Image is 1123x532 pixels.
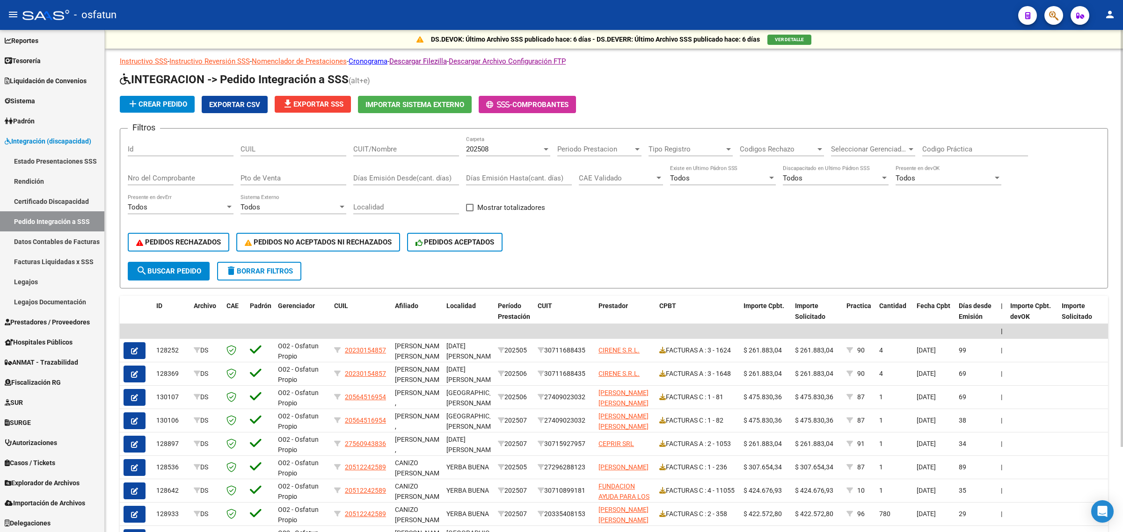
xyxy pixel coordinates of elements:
[330,296,391,337] datatable-header-cell: CUIL
[236,233,400,252] button: PEDIDOS NO ACEPTADOS NI RECHAZADOS
[740,296,791,337] datatable-header-cell: Importe Cpbt.
[278,412,319,431] span: O02 - Osfatun Propio
[345,463,386,471] span: 20512242589
[395,366,445,395] span: [PERSON_NAME] [PERSON_NAME] ,
[744,302,784,309] span: Importe Cpbt.
[477,202,545,213] span: Mostrar totalizadores
[466,145,489,153] span: 202508
[598,463,649,471] span: [PERSON_NAME]
[156,439,186,449] div: 128897
[857,393,865,401] span: 87
[659,368,736,379] div: FACTURAS A : 3 - 1648
[512,101,569,109] span: Comprobantes
[1104,9,1116,20] mat-icon: person
[917,346,936,354] span: [DATE]
[846,302,871,309] span: Practica
[128,121,160,134] h3: Filtros
[449,57,566,65] a: Descargar Archivo Configuración FTP
[395,436,445,454] span: [PERSON_NAME] ,
[136,238,221,246] span: PEDIDOS RECHAZADOS
[659,439,736,449] div: FACTURAS A : 2 - 1053
[278,436,319,454] span: O02 - Osfatun Propio
[5,116,35,126] span: Padrón
[136,267,201,275] span: Buscar Pedido
[1001,327,1003,335] span: |
[498,509,530,519] div: 202507
[917,463,936,471] span: [DATE]
[917,393,936,401] span: [DATE]
[156,392,186,403] div: 130107
[7,9,19,20] mat-icon: menu
[879,463,883,471] span: 1
[538,462,591,473] div: 27296288123
[416,238,495,246] span: PEDIDOS ACEPTADOS
[5,96,35,106] span: Sistema
[5,317,90,327] span: Prestadores / Proveedores
[534,296,595,337] datatable-header-cell: CUIT
[498,415,530,426] div: 202507
[795,463,833,471] span: $ 307.654,34
[5,518,51,528] span: Delegaciones
[194,345,219,356] div: DS
[744,440,782,447] span: $ 261.883,04
[959,440,966,447] span: 34
[156,368,186,379] div: 128369
[857,487,865,494] span: 10
[955,296,997,337] datatable-header-cell: Días desde Emisión
[959,393,966,401] span: 69
[795,440,833,447] span: $ 261.883,04
[5,357,78,367] span: ANMAT - Trazabilidad
[156,415,186,426] div: 130106
[194,368,219,379] div: DS
[1001,393,1002,401] span: |
[997,296,1006,337] datatable-header-cell: |
[74,5,117,25] span: - osfatun
[917,302,950,309] span: Fecha Cpbt
[917,440,936,447] span: [DATE]
[538,415,591,426] div: 27409023032
[744,487,782,494] span: $ 424.676,93
[670,174,690,182] span: Todos
[598,370,640,377] span: CIRENE S.R.L.
[395,482,445,511] span: CANIZO [PERSON_NAME] ,
[202,96,268,113] button: Exportar CSV
[498,368,530,379] div: 202506
[446,412,510,431] span: [GEOGRAPHIC_DATA][PERSON_NAME]
[282,98,293,109] mat-icon: file_download
[1001,346,1002,354] span: |
[917,510,936,518] span: [DATE]
[1001,463,1002,471] span: |
[274,296,330,337] datatable-header-cell: Gerenciador
[5,438,57,448] span: Autorizaciones
[446,389,510,407] span: [GEOGRAPHIC_DATA][PERSON_NAME]
[744,417,782,424] span: $ 475.830,36
[156,345,186,356] div: 128252
[194,392,219,403] div: DS
[194,415,219,426] div: DS
[226,265,237,276] mat-icon: delete
[498,345,530,356] div: 202505
[538,345,591,356] div: 30711688435
[446,510,489,518] span: YERBA BUENA
[1001,302,1003,309] span: |
[598,440,634,447] span: CEPRIR SRL
[767,35,811,45] button: VER DETALLE
[659,302,676,309] span: CPBT
[1001,440,1002,447] span: |
[5,478,80,488] span: Explorador de Archivos
[538,509,591,519] div: 20335408153
[209,101,260,109] span: Exportar CSV
[5,136,91,146] span: Integración (discapacidad)
[659,415,736,426] div: FACTURAS C : 1 - 82
[595,296,656,337] datatable-header-cell: Prestador
[120,96,195,113] button: Crear Pedido
[278,459,319,477] span: O02 - Osfatun Propio
[5,337,73,347] span: Hospitales Públicos
[358,96,472,113] button: Importar Sistema Externo
[226,267,293,275] span: Borrar Filtros
[659,462,736,473] div: FACTURAS C : 1 - 236
[795,393,833,401] span: $ 475.830,36
[345,393,386,401] span: 20564516954
[879,346,883,354] span: 4
[190,296,223,337] datatable-header-cell: Archivo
